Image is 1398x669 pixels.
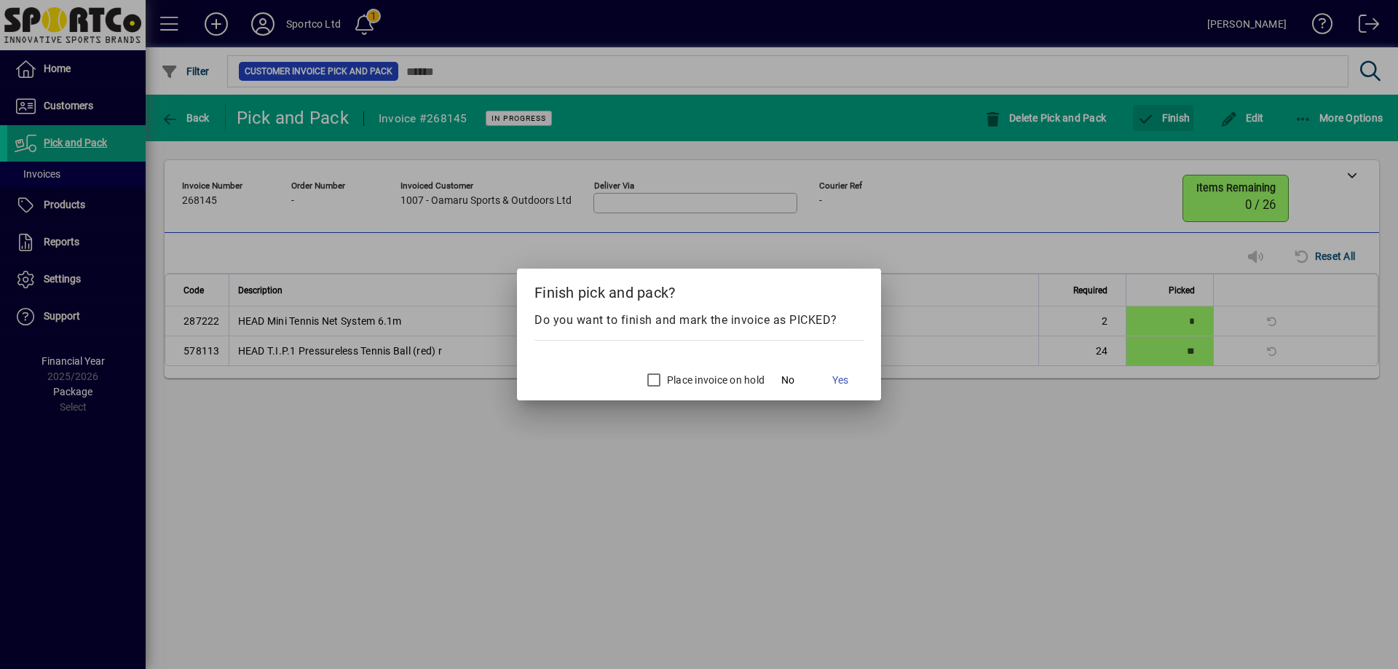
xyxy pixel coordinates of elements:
[832,373,848,388] span: Yes
[517,269,881,311] h2: Finish pick and pack?
[765,367,811,393] button: No
[664,373,765,387] label: Place invoice on hold
[781,373,794,388] span: No
[817,367,864,393] button: Yes
[534,312,864,329] div: Do you want to finish and mark the invoice as PICKED?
